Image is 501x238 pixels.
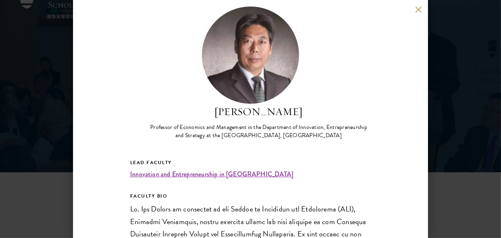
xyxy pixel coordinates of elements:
[130,191,371,200] h5: FACULTY BIO
[130,169,293,179] a: Innovation and Entrepreneurship in [GEOGRAPHIC_DATA]
[146,123,371,140] div: Professor of Economics and Management in the Department of Innovation, Entrepreneurship and Strat...
[202,6,299,104] img: Gao Xudong
[130,158,371,167] h5: Lead Faculty
[146,104,371,119] h2: [PERSON_NAME]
